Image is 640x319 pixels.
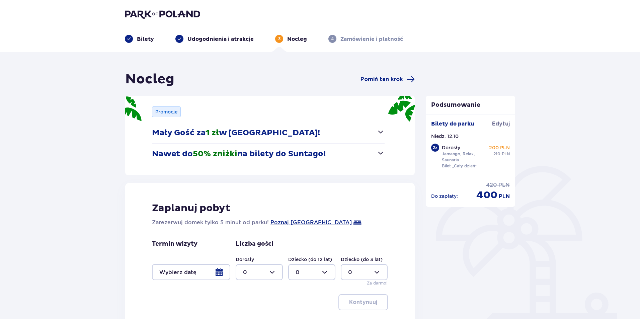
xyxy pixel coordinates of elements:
[331,36,334,42] p: 4
[431,120,474,128] p: Bilety do parku
[442,144,460,151] p: Dorosły
[125,35,154,43] div: Bilety
[328,35,403,43] div: 4Zamówienie i płatność
[278,36,281,42] p: 3
[152,219,269,227] p: Zarezerwuj domek tylko 5 minut od parku!
[442,151,488,163] p: Jamango, Relax, Saunaria
[287,35,307,43] p: Nocleg
[152,128,320,138] p: Mały Gość za w [GEOGRAPHIC_DATA]!
[492,120,510,128] span: Edytuj
[493,151,500,157] span: 210
[152,123,385,143] button: Mały Gość za1 złw [GEOGRAPHIC_DATA]!
[486,181,497,189] span: 420
[125,9,200,19] img: Park of Poland logo
[442,163,477,169] p: Bilet „Cały dzień”
[187,35,254,43] p: Udogodnienia i atrakcje
[489,144,510,151] p: 200 PLN
[152,202,231,215] p: Zaplanuj pobyt
[431,133,459,140] p: Niedz. 12.10
[175,35,254,43] div: Udogodnienia i atrakcje
[476,189,497,202] span: 400
[270,219,352,227] a: Poznaj [GEOGRAPHIC_DATA]
[499,193,510,200] span: PLN
[275,35,307,43] div: 3Nocleg
[288,256,332,263] label: Dziecko (do 12 lat)
[498,181,510,189] span: PLN
[206,128,219,138] span: 1 zł
[361,76,403,83] span: Pomiń ten krok
[341,256,383,263] label: Dziecko (do 3 lat)
[193,149,237,159] span: 50% zniżki
[338,294,388,310] button: Kontynuuj
[431,193,458,200] p: Do zapłaty :
[155,108,177,115] p: Promocje
[502,151,510,157] span: PLN
[137,35,154,43] p: Bilety
[431,144,439,152] div: 2 x
[152,149,326,159] p: Nawet do na bilety do Suntago!
[361,75,415,83] a: Pomiń ten krok
[367,280,388,286] p: Za darmo!
[349,299,377,306] p: Kontynuuj
[426,101,515,109] p: Podsumowanie
[152,240,197,248] p: Termin wizyty
[152,144,385,164] button: Nawet do50% zniżkina bilety do Suntago!
[125,71,174,88] h1: Nocleg
[236,240,273,248] p: Liczba gości
[236,256,254,263] label: Dorosły
[340,35,403,43] p: Zamówienie i płatność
